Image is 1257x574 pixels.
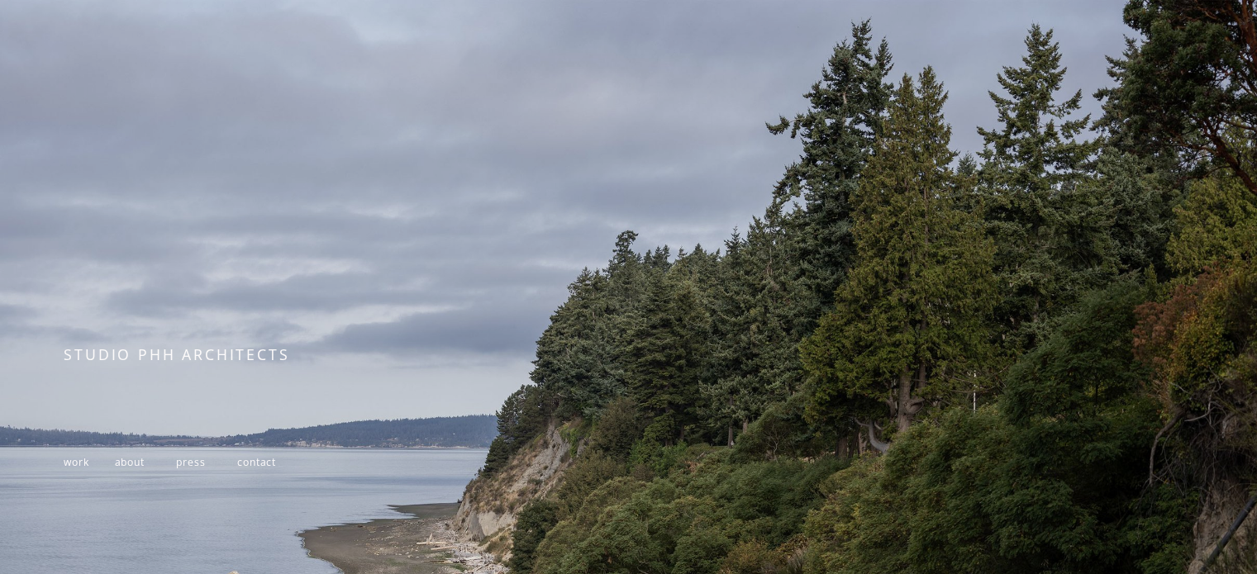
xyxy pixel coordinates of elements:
a: work [64,455,88,469]
span: STUDIO PHH ARCHITECTS [64,344,289,364]
a: press [176,455,205,469]
a: contact [237,455,276,469]
a: about [115,455,145,469]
